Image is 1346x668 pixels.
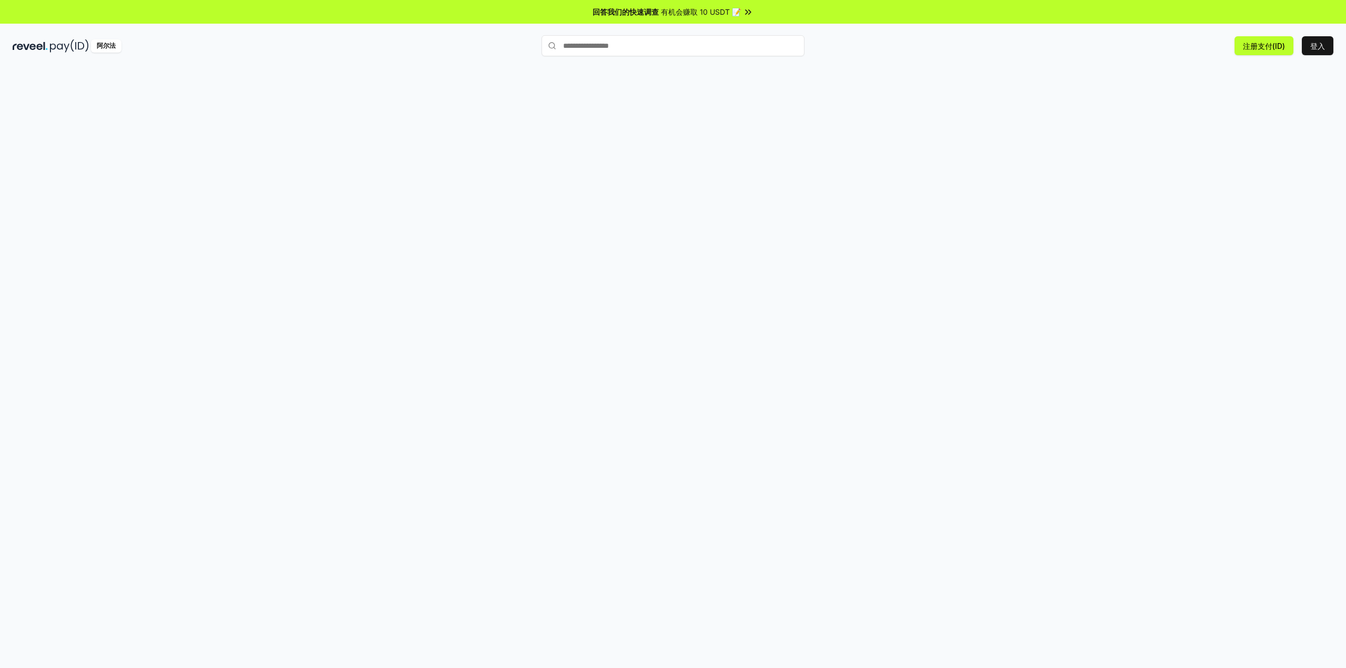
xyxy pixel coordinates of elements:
font: 有机会赚取 10 USDT 📝 [661,7,741,16]
button: 注册支付(ID) [1235,36,1293,55]
font: 回答我们的快速调查 [593,7,659,16]
img: 付款编号 [50,39,89,53]
img: 揭示黑暗 [13,39,48,53]
font: 阿尔法 [97,42,116,49]
font: 注册支付(ID) [1243,42,1285,50]
font: 登入 [1310,42,1325,50]
button: 登入 [1302,36,1333,55]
